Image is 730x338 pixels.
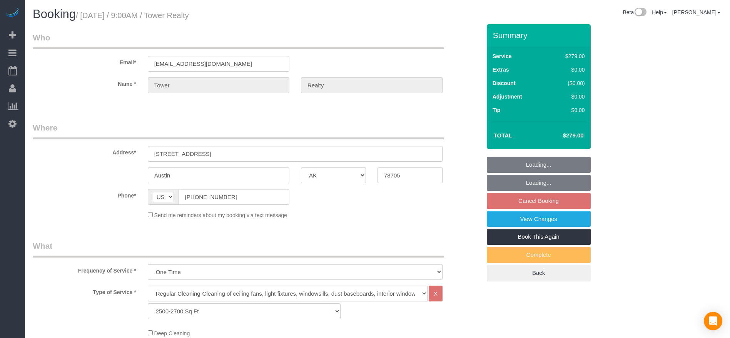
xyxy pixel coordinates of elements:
[493,93,522,100] label: Adjustment
[27,77,142,88] label: Name *
[27,146,142,156] label: Address*
[76,11,189,20] small: / [DATE] / 9:00AM / Tower Realty
[154,212,287,218] span: Send me reminders about my booking via text message
[33,240,444,258] legend: What
[33,32,444,49] legend: Who
[487,211,591,227] a: View Changes
[5,8,20,18] img: Automaid Logo
[148,77,289,93] input: First Name*
[549,66,585,74] div: $0.00
[154,330,190,336] span: Deep Cleaning
[672,9,720,15] a: [PERSON_NAME]
[493,52,512,60] label: Service
[549,93,585,100] div: $0.00
[549,79,585,87] div: ($0.00)
[634,8,646,18] img: New interface
[493,31,587,40] h3: Summary
[487,229,591,245] a: Book This Again
[494,132,513,139] strong: Total
[27,189,142,199] label: Phone*
[623,9,646,15] a: Beta
[33,122,444,139] legend: Where
[27,264,142,274] label: Frequency of Service *
[148,56,289,72] input: Email*
[493,106,501,114] label: Tip
[33,7,76,21] span: Booking
[378,167,443,183] input: Zip Code*
[493,79,516,87] label: Discount
[540,132,583,139] h4: $279.00
[27,56,142,66] label: Email*
[704,312,722,330] div: Open Intercom Messenger
[652,9,667,15] a: Help
[549,52,585,60] div: $279.00
[487,265,591,281] a: Back
[148,167,289,183] input: City*
[179,189,289,205] input: Phone*
[549,106,585,114] div: $0.00
[301,77,443,93] input: Last Name*
[27,286,142,296] label: Type of Service *
[493,66,509,74] label: Extras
